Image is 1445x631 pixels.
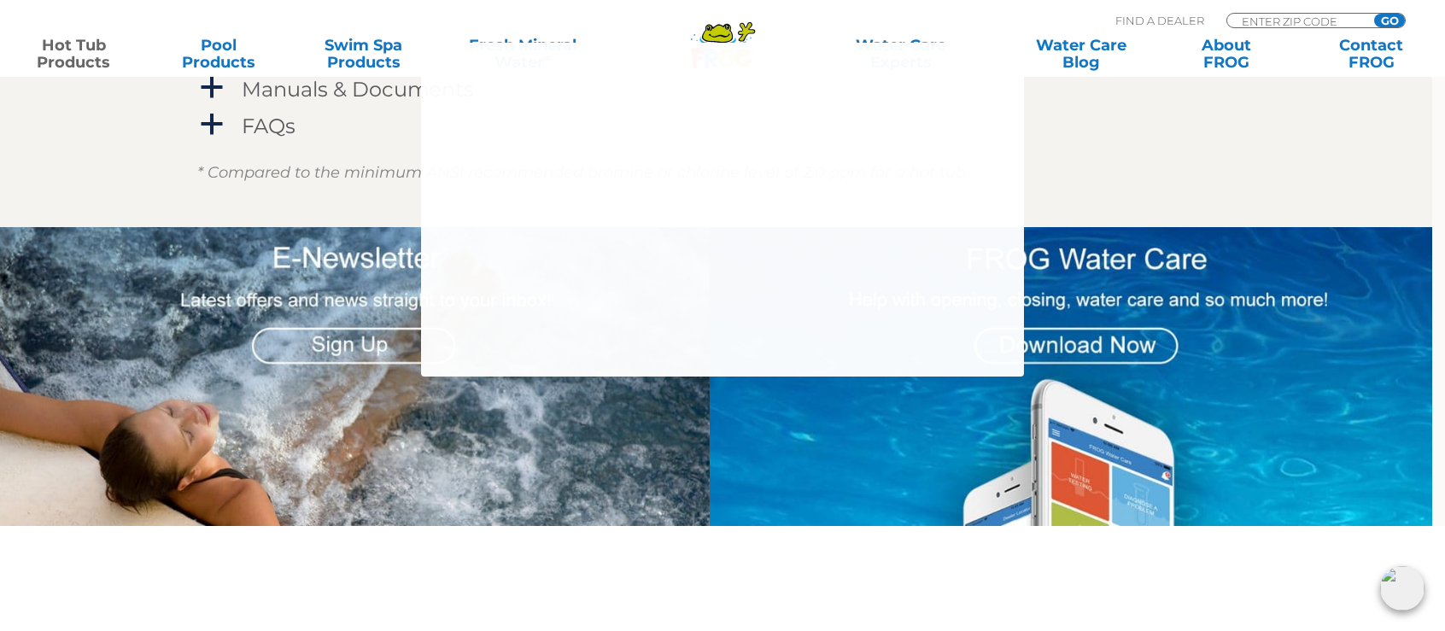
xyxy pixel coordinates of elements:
[1315,37,1428,71] a: ContactFROG
[453,37,594,71] a: Fresh MineralWater∞
[1170,37,1283,71] a: AboutFROG
[1115,13,1204,28] p: Find A Dealer
[1240,14,1355,28] input: Zip Code Form
[307,37,420,71] a: Swim SpaProducts
[1025,37,1138,71] a: Water CareBlog
[809,37,992,71] a: Water CareExperts
[1374,14,1405,27] input: GO
[1380,566,1425,611] img: openIcon
[17,37,130,71] a: Hot TubProducts
[162,37,275,71] a: PoolProducts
